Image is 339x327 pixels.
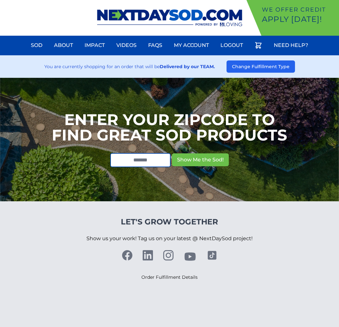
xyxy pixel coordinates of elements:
[52,112,287,143] h1: Enter your Zipcode to Find Great Sod Products
[27,38,46,53] a: Sod
[81,38,109,53] a: Impact
[144,38,166,53] a: FAQs
[270,38,312,53] a: Need Help?
[141,274,198,280] a: Order Fulfillment Details
[112,38,140,53] a: Videos
[262,14,336,24] p: Apply [DATE]!
[262,5,336,14] p: We offer Credit
[217,38,247,53] a: Logout
[227,60,295,73] button: Change Fulfillment Type
[50,38,77,53] a: About
[170,38,213,53] a: My Account
[86,227,253,250] p: Show us your work! Tag us on your latest @ NextDaySod project!
[172,153,229,166] button: Show Me the Sod!
[160,64,215,69] strong: Delivered by our TEAM.
[86,217,253,227] h4: Let's Grow Together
